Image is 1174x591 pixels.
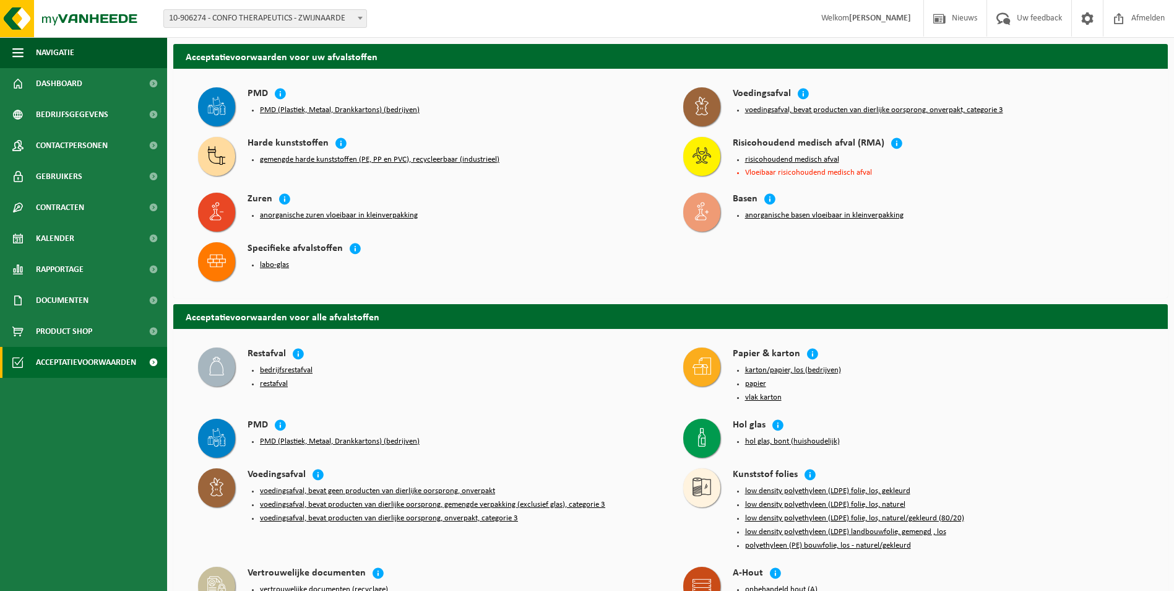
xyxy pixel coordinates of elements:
span: 10-906274 - CONFO THERAPEUTICS - ZWIJNAARDE [163,9,367,28]
h4: Risicohoudend medisch afval (RMA) [733,137,884,151]
h4: Kunststof folies [733,468,798,483]
button: voedingsafval, bevat producten van dierlijke oorsprong, onverpakt, categorie 3 [745,105,1003,115]
button: voedingsafval, bevat producten van dierlijke oorsprong, onverpakt, categorie 3 [260,514,518,523]
button: karton/papier, los (bedrijven) [745,366,841,375]
button: hol glas, bont (huishoudelijk) [745,437,840,447]
h4: Voedingsafval [733,87,791,102]
strong: [PERSON_NAME] [849,14,911,23]
span: Navigatie [36,37,74,68]
button: low density polyethyleen (LDPE) folie, los, gekleurd [745,486,910,496]
span: Kalender [36,223,74,254]
span: Product Shop [36,316,92,347]
button: bedrijfsrestafval [260,366,313,375]
button: vlak karton [745,393,782,403]
span: Dashboard [36,68,82,99]
button: PMD (Plastiek, Metaal, Drankkartons) (bedrijven) [260,437,420,447]
span: Rapportage [36,254,84,285]
h4: A-Hout [733,567,763,581]
h4: PMD [248,419,268,433]
iframe: chat widget [6,564,207,591]
span: Contracten [36,192,84,223]
h4: Hol glas [733,419,766,433]
h4: Specifieke afvalstoffen [248,242,343,256]
h4: Voedingsafval [248,468,306,483]
h4: Papier & karton [733,348,800,362]
span: Gebruikers [36,161,82,192]
span: Bedrijfsgegevens [36,99,108,130]
span: Documenten [36,285,88,316]
h4: Harde kunststoffen [248,137,329,151]
button: anorganische basen vloeibaar in kleinverpakking [745,211,904,221]
button: low density polyethyleen (LDPE) landbouwfolie, gemengd , los [745,527,946,537]
button: gemengde harde kunststoffen (PE, PP en PVC), recycleerbaar (industrieel) [260,155,499,165]
h4: Vertrouwelijke documenten [248,567,366,581]
button: low density polyethyleen (LDPE) folie, los, naturel/gekleurd (80/20) [745,514,964,523]
button: papier [745,379,766,389]
h2: Acceptatievoorwaarden voor alle afvalstoffen [173,304,1168,328]
button: voedingsafval, bevat producten van dierlijke oorsprong, gemengde verpakking (exclusief glas), cat... [260,500,605,510]
button: PMD (Plastiek, Metaal, Drankkartons) (bedrijven) [260,105,420,115]
h4: PMD [248,87,268,102]
button: voedingsafval, bevat geen producten van dierlijke oorsprong, onverpakt [260,486,495,496]
li: Vloeibaar risicohoudend medisch afval [745,169,1144,177]
span: 10-906274 - CONFO THERAPEUTICS - ZWIJNAARDE [164,10,366,27]
h4: Basen [733,193,757,207]
button: low density polyethyleen (LDPE) folie, los, naturel [745,500,905,510]
button: anorganische zuren vloeibaar in kleinverpakking [260,211,418,221]
button: risicohoudend medisch afval [745,155,839,165]
span: Contactpersonen [36,130,108,161]
button: polyethyleen (PE) bouwfolie, los - naturel/gekleurd [745,541,911,551]
h4: Zuren [248,193,272,207]
button: labo-glas [260,260,289,270]
button: restafval [260,379,288,389]
h4: Restafval [248,348,286,362]
span: Acceptatievoorwaarden [36,347,136,378]
h2: Acceptatievoorwaarden voor uw afvalstoffen [173,44,1168,68]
